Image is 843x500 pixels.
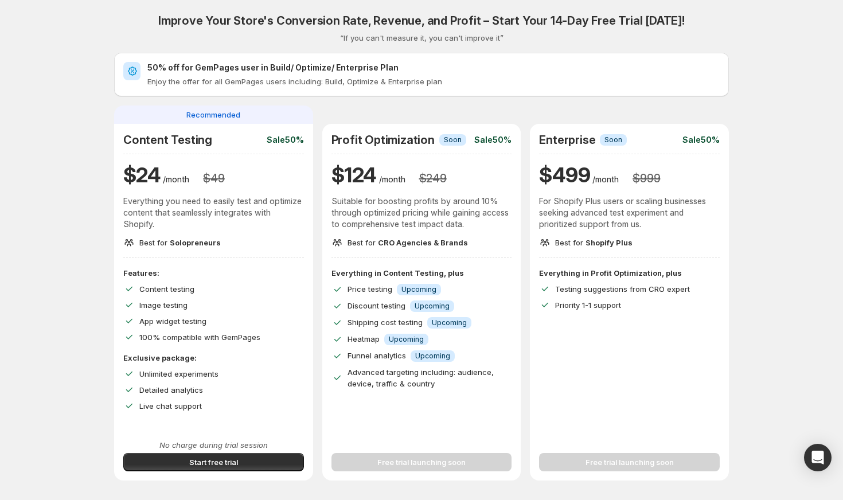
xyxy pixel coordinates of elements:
span: Start free trial [189,456,238,468]
span: Soon [444,135,462,144]
h2: Profit Optimization [331,133,435,147]
h1: $ 124 [331,161,377,189]
p: Best for [139,237,221,248]
h2: Enterprise [539,133,595,147]
span: CRO Agencies & Brands [378,238,468,247]
p: No charge during trial session [123,439,304,451]
span: Upcoming [389,335,424,344]
h3: $ 49 [203,171,224,185]
span: 100% compatible with GemPages [139,333,260,342]
span: Shipping cost testing [348,318,423,327]
p: Sale 50% [267,134,304,146]
span: Upcoming [415,351,450,361]
p: Enjoy the offer for all GemPages users including: Build, Optimize & Enterprise plan [147,76,720,87]
span: Upcoming [401,285,436,294]
span: Content testing [139,284,194,294]
span: Discount testing [348,301,405,310]
p: Sale 50% [682,134,720,146]
p: /month [592,174,619,185]
span: Image testing [139,300,188,310]
h3: $ 999 [633,171,660,185]
span: Upcoming [415,302,450,311]
h3: $ 249 [419,171,447,185]
span: Shopify Plus [586,238,633,247]
p: Suitable for boosting profits by around 10% through optimized pricing while gaining access to com... [331,196,512,230]
span: App widget testing [139,317,206,326]
span: Funnel analytics [348,351,406,360]
p: Sale 50% [474,134,512,146]
p: “If you can't measure it, you can't improve it” [340,32,504,44]
span: Heatmap [348,334,380,343]
h2: Improve Your Store's Conversion Rate, Revenue, and Profit – Start Your 14-Day Free Trial [DATE]! [158,14,685,28]
h1: $ 499 [539,161,590,189]
p: Features: [123,267,304,279]
span: Recommended [186,109,240,120]
span: Detailed analytics [139,385,203,394]
p: Exclusive package: [123,352,304,364]
p: Everything in Content Testing, plus [331,267,512,279]
span: Priority 1-1 support [555,300,621,310]
span: Upcoming [432,318,467,327]
button: Start free trial [123,453,304,471]
h2: 50% off for GemPages user in Build/ Optimize/ Enterprise Plan [147,62,720,73]
span: Solopreneurs [170,238,221,247]
span: Soon [604,135,622,144]
p: For Shopify Plus users or scaling businesses seeking advanced test experiment and prioritized sup... [539,196,720,230]
p: /month [163,174,189,185]
p: /month [379,174,405,185]
span: Price testing [348,284,392,294]
p: Everything in Profit Optimization, plus [539,267,720,279]
p: Everything you need to easily test and optimize content that seamlessly integrates with Shopify. [123,196,304,230]
div: Open Intercom Messenger [804,444,832,471]
span: Live chat support [139,401,202,411]
h1: $ 24 [123,161,161,189]
p: Best for [555,237,633,248]
span: Advanced targeting including: audience, device, traffic & country [348,368,494,388]
span: Testing suggestions from CRO expert [555,284,690,294]
h2: Content Testing [123,133,212,147]
p: Best for [348,237,468,248]
span: Unlimited experiments [139,369,218,378]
